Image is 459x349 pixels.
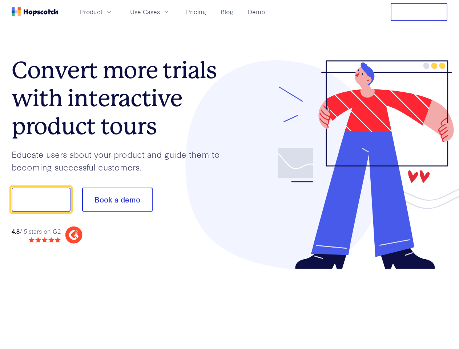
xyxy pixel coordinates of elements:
p: Educate users about your product and guide them to becoming successful customers. [12,148,230,173]
button: Free Trial [391,3,447,21]
a: Blog [218,6,236,18]
strong: 4.8 [12,227,20,235]
button: Product [76,6,117,18]
button: Book a demo [82,188,153,212]
span: Product [80,7,102,16]
div: / 5 stars on G2 [12,227,61,236]
button: Show me! [12,188,71,212]
a: Pricing [183,6,209,18]
span: Use Cases [130,7,160,16]
a: Home [12,7,58,16]
h1: Convert more trials with interactive product tours [12,56,230,140]
button: Use Cases [126,6,174,18]
a: Demo [245,6,268,18]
